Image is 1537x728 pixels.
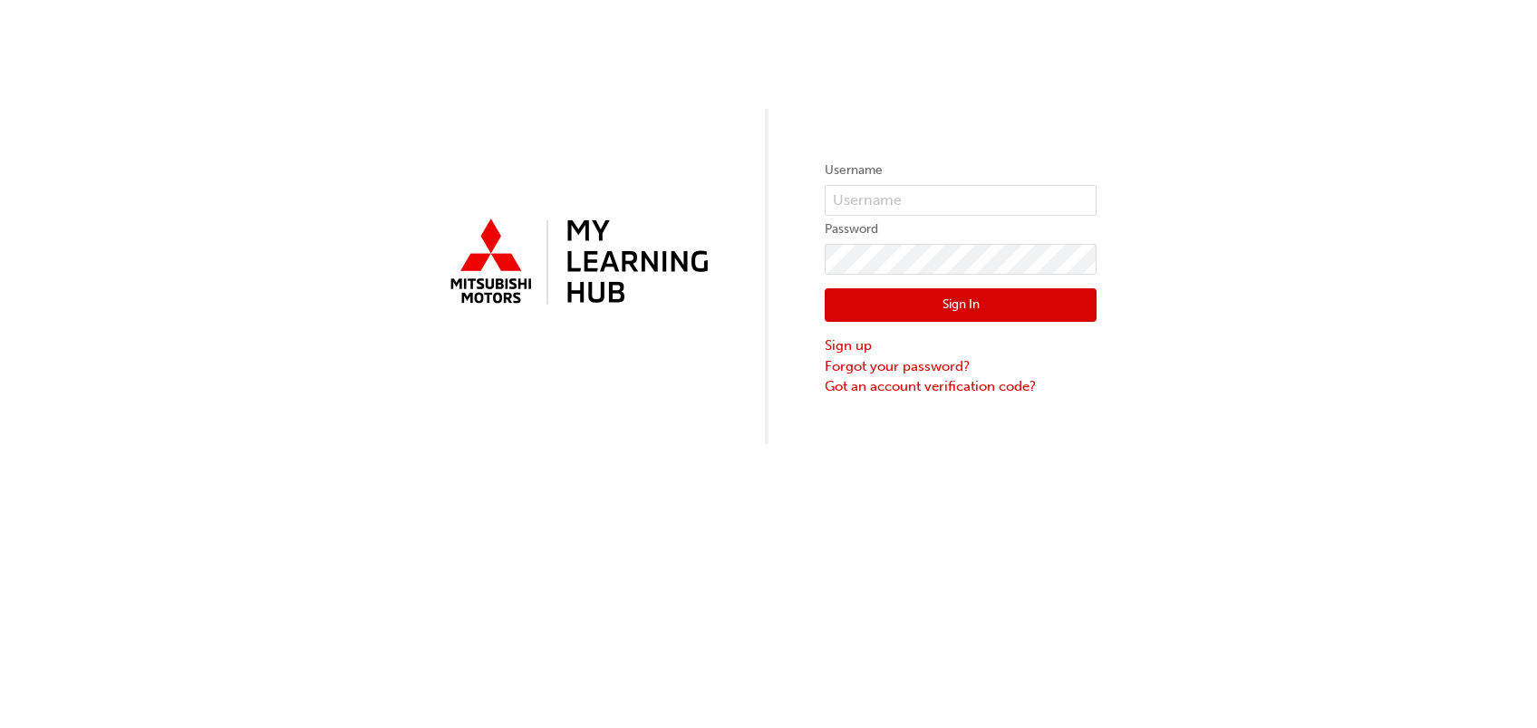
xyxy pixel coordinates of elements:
a: Sign up [825,335,1097,356]
a: Forgot your password? [825,356,1097,377]
input: Username [825,185,1097,216]
img: mmal [440,211,712,315]
label: Username [825,160,1097,181]
button: Sign In [825,288,1097,323]
label: Password [825,218,1097,240]
a: Got an account verification code? [825,376,1097,397]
